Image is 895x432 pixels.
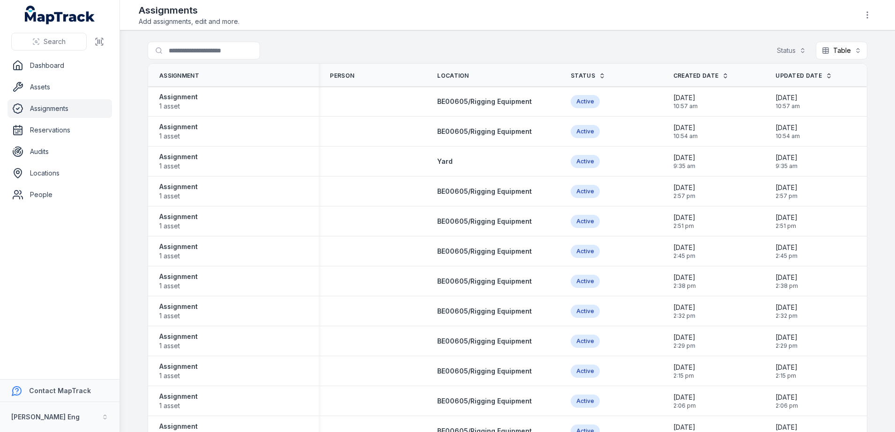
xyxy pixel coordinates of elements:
[673,93,698,110] time: 21/08/2025, 10:57:00 am
[44,37,66,46] span: Search
[673,312,695,320] span: 2:32 pm
[437,337,532,346] a: BE00605/Rigging Equipment
[159,272,198,281] strong: Assignment
[776,162,798,170] span: 9:35 am
[159,212,198,231] a: Assignment1 asset
[673,72,729,80] a: Created Date
[571,215,600,228] div: Active
[673,153,695,162] span: [DATE]
[159,332,198,351] a: Assignment1 asset
[673,123,698,132] span: [DATE]
[571,72,605,80] a: Status
[159,92,198,111] a: Assignment1 asset
[7,78,112,96] a: Assets
[437,337,532,345] span: BE00605/Rigging Equipment
[776,423,798,432] span: [DATE]
[776,342,798,350] span: 2:29 pm
[776,243,798,260] time: 19/08/2025, 2:45:55 pm
[159,72,199,80] span: Assignment
[673,153,695,170] time: 20/08/2025, 9:35:02 am
[159,161,198,171] span: 1 asset
[673,183,695,200] time: 19/08/2025, 2:57:12 pm
[437,217,532,226] a: BE00605/Rigging Equipment
[330,72,354,80] span: Person
[139,17,239,26] span: Add assignments, edit and more.
[159,122,198,141] a: Assignment1 asset
[776,72,832,80] a: Updated Date
[776,333,798,342] span: [DATE]
[673,393,696,410] time: 19/08/2025, 2:06:49 pm
[437,397,532,405] span: BE00605/Rigging Equipment
[673,103,698,110] span: 10:57 am
[437,157,453,166] a: Yard
[437,187,532,196] a: BE00605/Rigging Equipment
[11,413,80,421] strong: [PERSON_NAME] Eng
[437,127,532,136] a: BE00605/Rigging Equipment
[437,97,532,105] span: BE00605/Rigging Equipment
[29,387,91,395] strong: Contact MapTrack
[437,396,532,406] a: BE00605/Rigging Equipment
[673,333,695,350] time: 19/08/2025, 2:29:10 pm
[159,242,198,251] strong: Assignment
[159,182,198,191] strong: Assignment
[673,342,695,350] span: 2:29 pm
[7,185,112,204] a: People
[776,213,798,222] span: [DATE]
[673,213,695,222] span: [DATE]
[7,164,112,183] a: Locations
[776,312,798,320] span: 2:32 pm
[673,363,695,372] span: [DATE]
[776,393,798,402] span: [DATE]
[25,6,95,24] a: MapTrack
[159,272,198,291] a: Assignment1 asset
[776,93,800,103] span: [DATE]
[159,302,198,321] a: Assignment1 asset
[437,217,532,225] span: BE00605/Rigging Equipment
[159,182,198,201] a: Assignment1 asset
[673,252,695,260] span: 2:45 pm
[673,123,698,140] time: 21/08/2025, 10:54:06 am
[776,72,822,80] span: Updated Date
[673,273,696,290] time: 19/08/2025, 2:38:01 pm
[776,273,798,282] span: [DATE]
[673,333,695,342] span: [DATE]
[776,93,800,110] time: 21/08/2025, 10:57:00 am
[771,42,812,59] button: Status
[816,42,867,59] button: Table
[159,302,198,311] strong: Assignment
[159,362,198,371] strong: Assignment
[776,282,798,290] span: 2:38 pm
[673,303,695,320] time: 19/08/2025, 2:32:38 pm
[673,192,695,200] span: 2:57 pm
[673,393,696,402] span: [DATE]
[673,372,695,380] span: 2:15 pm
[571,395,600,408] div: Active
[673,72,719,80] span: Created Date
[159,212,198,221] strong: Assignment
[159,281,198,291] span: 1 asset
[776,123,800,140] time: 21/08/2025, 10:54:06 am
[437,247,532,256] a: BE00605/Rigging Equipment
[776,213,798,230] time: 19/08/2025, 2:51:18 pm
[437,366,532,376] a: BE00605/Rigging Equipment
[437,97,532,106] a: BE00605/Rigging Equipment
[776,363,798,372] span: [DATE]
[776,393,798,410] time: 19/08/2025, 2:06:49 pm
[159,242,198,261] a: Assignment1 asset
[437,247,532,255] span: BE00605/Rigging Equipment
[571,365,600,378] div: Active
[159,332,198,341] strong: Assignment
[776,252,798,260] span: 2:45 pm
[437,72,469,80] span: Location
[571,185,600,198] div: Active
[571,275,600,288] div: Active
[776,123,800,132] span: [DATE]
[776,132,800,140] span: 10:54 am
[159,311,198,321] span: 1 asset
[776,303,798,312] span: [DATE]
[159,392,198,410] a: Assignment1 asset
[159,401,198,410] span: 1 asset
[159,221,198,231] span: 1 asset
[7,142,112,161] a: Audits
[673,243,695,260] time: 19/08/2025, 2:45:55 pm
